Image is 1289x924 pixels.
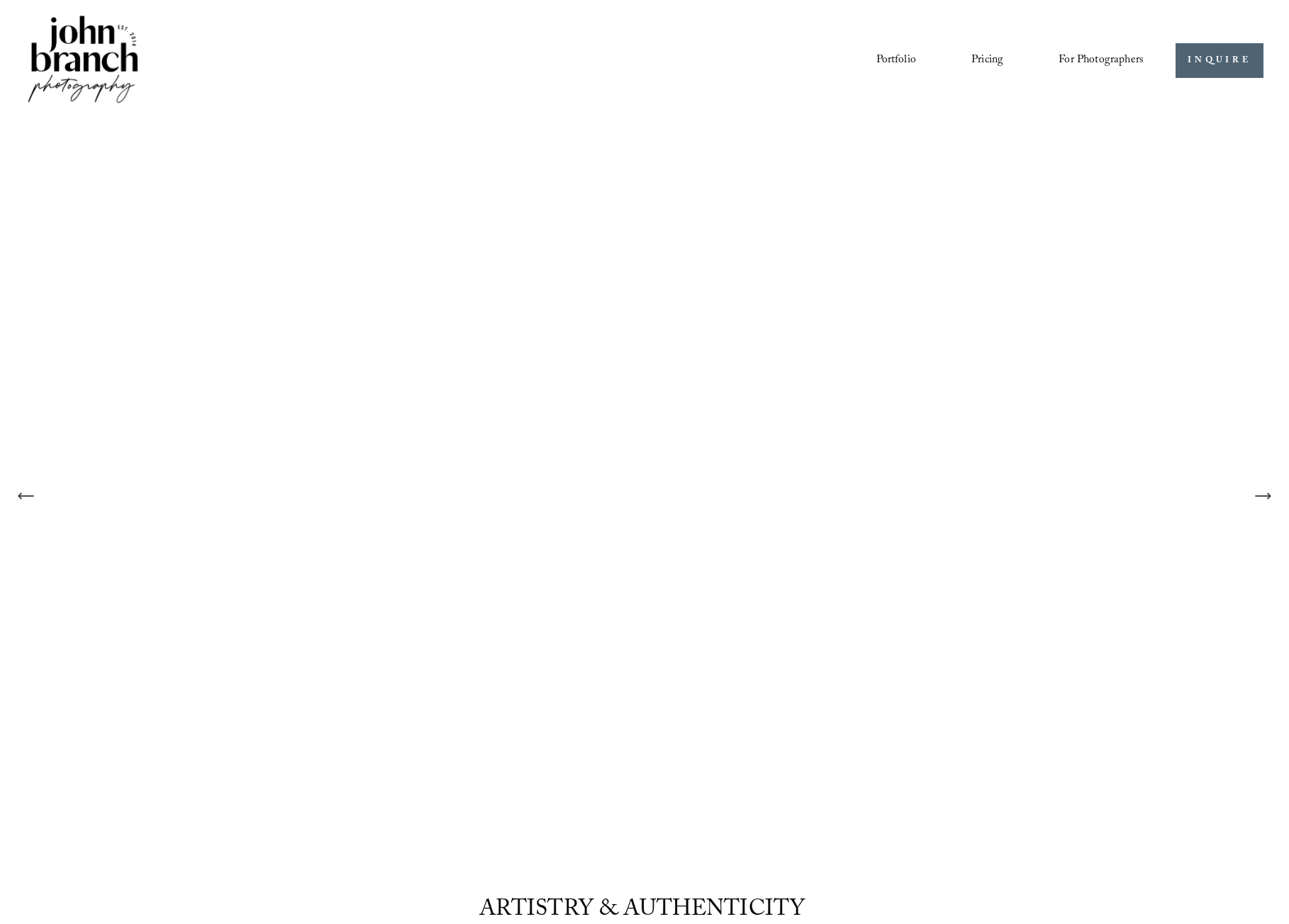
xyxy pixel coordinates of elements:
button: Previous Slide [11,480,42,512]
img: John Branch IV Photography [26,13,140,108]
a: folder dropdown [1059,49,1144,73]
a: INQUIRE [1176,43,1263,78]
button: Next Slide [1247,480,1278,512]
a: Portfolio [876,49,916,73]
a: Pricing [971,49,1003,73]
span: For Photographers [1059,50,1144,72]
